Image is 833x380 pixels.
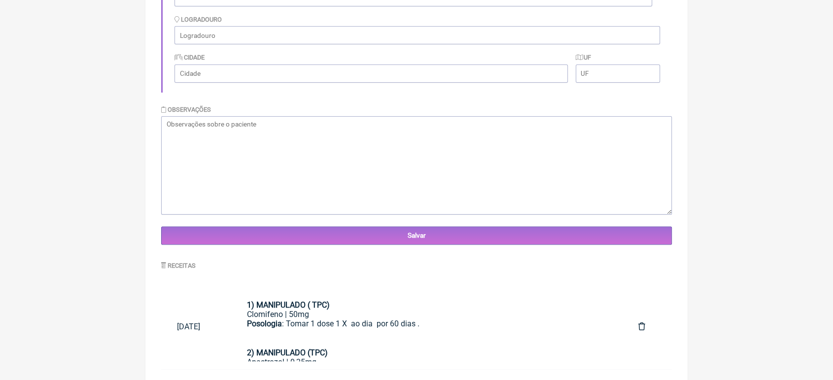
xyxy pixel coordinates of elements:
strong: 2) MANIPULADO (TPC) [247,348,328,357]
a: 1) MANIPULADO ( TPC)Clomifeno | 50mgPosologia: Tomar 1 dose 1 X ao dia por 60 dias .ㅤ2) MANIPULAD... [231,292,623,361]
label: Receitas [161,262,196,269]
div: Anastrozol | 0,25mg [247,357,607,367]
label: Observações [161,106,211,113]
div: Clomifeno | 50mg [247,310,607,319]
strong: Posologia [247,319,282,328]
label: UF [576,54,591,61]
div: : Tomar 1 dose 1 X ao dia por 60 dias .ㅤ [247,319,607,357]
input: Cidade [174,64,568,83]
input: Logradouro [174,26,660,44]
label: Logradouro [174,16,222,23]
strong: 1) MANIPULADO ( TPC) [247,300,330,310]
a: [DATE] [161,314,231,339]
label: Cidade [174,54,205,61]
input: UF [576,64,660,83]
input: Salvar [161,226,672,245]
